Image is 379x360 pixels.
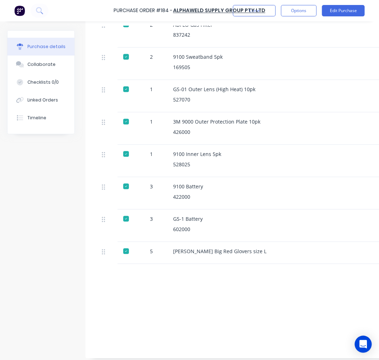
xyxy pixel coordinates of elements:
[7,38,74,56] button: Purchase details
[141,248,162,255] div: 5
[114,7,172,15] div: Purchase Order #184 -
[14,5,25,16] img: Factory
[27,61,56,68] div: Collaborate
[7,73,74,91] button: Checklists 0/0
[27,79,59,85] div: Checklists 0/0
[141,215,162,223] div: 3
[141,151,162,158] div: 1
[141,53,162,61] div: 2
[27,97,58,103] div: Linked Orders
[281,5,317,16] button: Options
[322,5,365,16] button: Edit Purchase
[141,183,162,191] div: 3
[7,91,74,109] button: Linked Orders
[233,5,276,16] button: Close
[141,86,162,93] div: 1
[27,115,46,121] div: Timeline
[7,56,74,73] button: Collaborate
[27,43,66,50] div: Purchase details
[173,7,265,14] a: Alphaweld Supply Group Pty Ltd
[141,118,162,126] div: 1
[355,336,372,353] div: Open Intercom Messenger
[7,109,74,127] button: Timeline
